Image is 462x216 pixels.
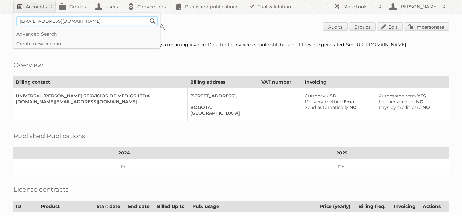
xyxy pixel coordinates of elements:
[235,147,449,159] th: 2025
[13,29,160,39] a: Advanced Search
[305,99,371,104] div: Email
[13,22,449,32] h1: Account 90522: Cencosud [GEOGRAPHIC_DATA]
[125,201,154,212] th: End date
[13,39,160,48] a: Create new account
[148,16,158,26] input: Search
[420,201,449,212] th: Actions
[391,201,420,212] th: Invoicing
[305,93,326,99] span: Currency:
[188,77,259,88] th: Billing address
[16,93,182,99] div: UNIVERSAL [PERSON_NAME] SERVICIOS DE MEDIOS LTDA
[190,104,253,110] div: BOGOTA,
[190,93,253,99] div: [STREET_ADDRESS],
[398,4,440,10] h2: [PERSON_NAME]
[190,201,317,212] th: Pub. usage
[379,99,416,104] span: Partner account:
[305,93,371,99] div: USD
[356,201,391,212] th: Billing freq.
[379,93,417,99] span: Automated retry:
[235,159,449,175] td: 125
[305,99,344,104] span: Delivery method:
[404,22,449,31] a: Impersonate
[259,88,302,121] td: –
[317,201,355,212] th: Price (yearly)
[13,42,449,47] div: Automated billing for contract [110980] is disabled and replaced by a recurring invoice. Data tra...
[154,201,190,212] th: Billed Up to
[190,110,253,116] div: [GEOGRAPHIC_DATA]
[94,201,125,212] th: Start date
[323,22,348,31] a: Audits
[305,104,349,110] span: Send automatically:
[13,201,38,212] th: ID
[26,4,47,10] h2: Accounts
[38,201,94,212] th: Product
[379,104,444,110] div: NO
[302,77,449,88] th: Invoicing
[190,99,253,104] div: –,
[343,4,375,10] h2: More tools
[379,99,444,104] div: NO
[13,159,235,175] td: 19
[259,77,302,88] th: VAT number
[13,77,188,88] th: Billing contact
[13,185,69,194] h2: License contracts
[13,147,235,159] th: 2024
[13,131,85,141] h2: Published Publications
[379,104,423,110] span: Pays by credit card:
[349,22,376,31] a: Groups
[379,93,444,99] div: YES
[377,22,403,31] a: Edit
[16,99,182,104] div: [DOMAIN_NAME][EMAIL_ADDRESS][DOMAIN_NAME]
[305,104,371,110] div: NO
[13,60,43,70] h2: Overview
